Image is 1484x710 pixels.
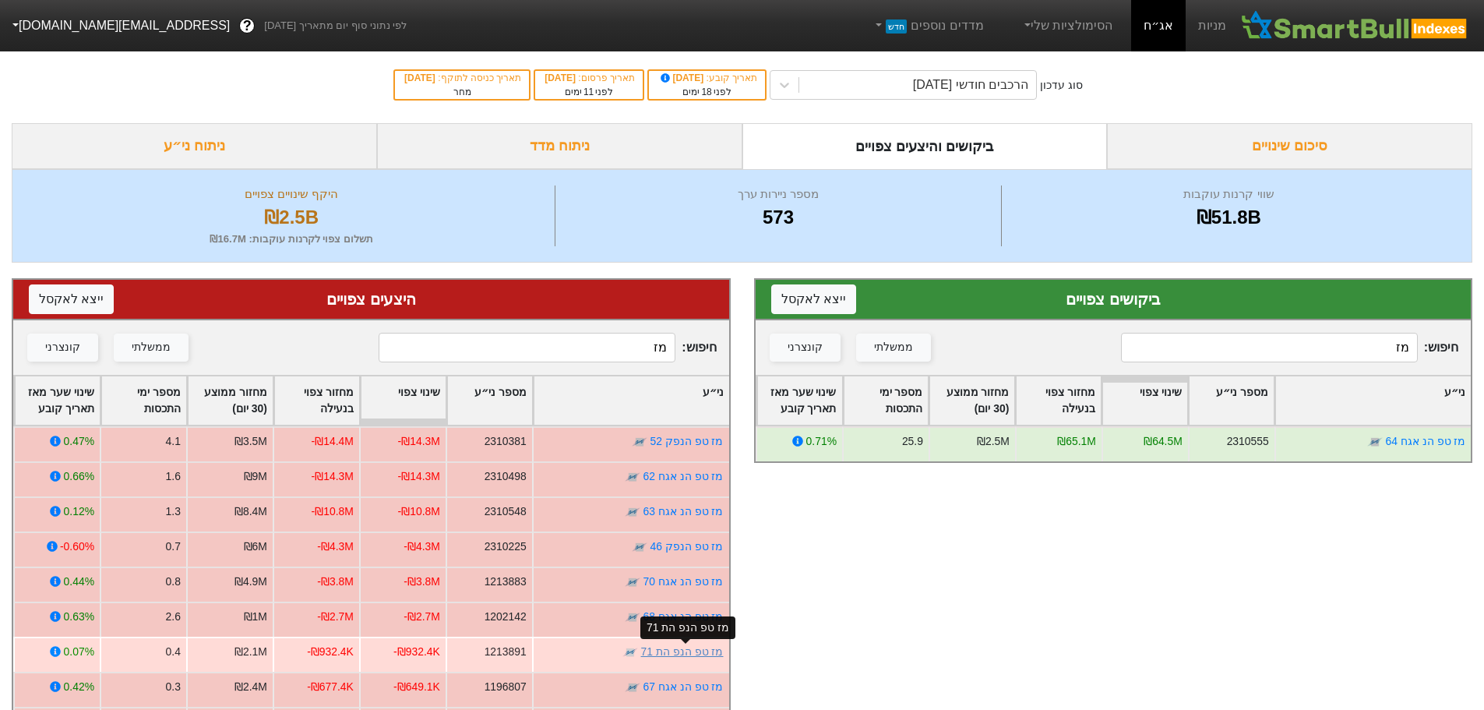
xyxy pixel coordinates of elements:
[132,339,171,356] div: ממשלתי
[45,339,80,356] div: קונצרני
[32,203,551,231] div: ₪2.5B
[64,433,94,450] div: 0.47%
[244,468,267,485] div: ₪9M
[234,503,267,520] div: ₪8.4M
[650,540,723,553] a: מז טפ הנפק 46
[32,231,551,247] div: תשלום צפוי לקרנות עוקבות : ₪16.7M
[929,376,1014,425] div: Toggle SortBy
[166,503,181,520] div: 1.3
[643,680,724,693] a: מז טפ הנ אגח 67
[64,679,94,695] div: 0.42%
[398,503,440,520] div: -₪10.8M
[625,680,640,695] img: tase link
[32,185,551,203] div: היקף שינויים צפויים
[244,539,267,555] div: ₪6M
[1006,203,1452,231] div: ₪51.8B
[317,574,354,590] div: -₪3.8M
[805,433,836,450] div: 0.71%
[1239,10,1472,41] img: SmartBull
[1385,435,1465,447] a: מז טפ הנ אגח 64
[398,468,440,485] div: -₪14.3M
[543,71,635,85] div: תאריך פרסום :
[15,376,100,425] div: Toggle SortBy
[404,609,440,625] div: -₪2.7M
[234,574,267,590] div: ₪4.9M
[485,433,527,450] div: 2310381
[307,679,354,695] div: -₪677.4K
[788,339,823,356] div: קונצרני
[485,644,527,660] div: 1213891
[453,87,471,97] span: מחר
[1040,77,1083,94] div: סוג עדכון
[771,288,1456,311] div: ביקושים צפויים
[1367,434,1383,450] img: tase link
[641,645,724,658] a: מז טפ הנפ הת 71
[485,679,527,695] div: 1196807
[643,575,724,588] a: מז טפ הנ אגח 70
[312,468,354,485] div: -₪14.3M
[658,72,707,83] span: [DATE]
[60,539,94,555] div: -0.60%
[1275,376,1471,425] div: Toggle SortBy
[29,288,714,311] div: היצעים צפויים
[1226,433,1268,450] div: 2310555
[64,644,94,660] div: 0.07%
[312,503,354,520] div: -₪10.8M
[1016,376,1101,425] div: Toggle SortBy
[485,539,527,555] div: 2310225
[632,539,647,555] img: tase link
[976,433,1009,450] div: ₪2.5M
[361,376,446,425] div: Toggle SortBy
[234,644,267,660] div: ₪2.1M
[114,334,189,362] button: ממשלתי
[166,644,181,660] div: 0.4
[625,504,640,520] img: tase link
[234,679,267,695] div: ₪2.4M
[559,203,996,231] div: 573
[757,376,842,425] div: Toggle SortBy
[64,468,94,485] div: 0.66%
[1121,333,1458,362] span: חיפוש :
[166,609,181,625] div: 2.6
[312,433,354,450] div: -₪14.4M
[657,85,757,99] div: לפני ימים
[166,433,181,450] div: 4.1
[559,185,996,203] div: מספר ניירות ערך
[404,539,440,555] div: -₪4.3M
[485,503,527,520] div: 2310548
[12,123,377,169] div: ניתוח ני״ע
[485,574,527,590] div: 1213883
[657,71,757,85] div: תאריך קובע :
[534,376,729,425] div: Toggle SortBy
[874,339,913,356] div: ממשלתי
[404,574,440,590] div: -₪3.8M
[1015,10,1119,41] a: הסימולציות שלי
[866,10,990,41] a: מדדים נוספיםחדש
[643,610,724,623] a: מז טפ הנ אגח 68
[844,376,929,425] div: Toggle SortBy
[771,284,856,314] button: ייצא לאקסל
[379,333,675,362] input: 447 רשומות...
[856,334,931,362] button: ממשלתי
[485,609,527,625] div: 1202142
[274,376,359,425] div: Toggle SortBy
[166,574,181,590] div: 0.8
[485,468,527,485] div: 2310498
[1006,185,1452,203] div: שווי קרנות עוקבות
[1144,433,1183,450] div: ₪64.5M
[913,76,1028,94] div: הרכבים חודשי [DATE]
[29,284,114,314] button: ייצא לאקסל
[650,435,723,447] a: מז טפ הנפק 52
[317,539,354,555] div: -₪4.3M
[1057,433,1096,450] div: ₪65.1M
[643,505,724,517] a: מז טפ הנ אגח 63
[244,609,267,625] div: ₪1M
[393,679,440,695] div: -₪649.1K
[264,18,407,34] span: לפי נתוני סוף יום מתאריך [DATE]
[625,469,640,485] img: tase link
[643,470,724,482] a: מז טפ הנ אגח 62
[701,87,711,97] span: 18
[101,376,186,425] div: Toggle SortBy
[403,71,521,85] div: תאריך כניסה לתוקף :
[543,85,635,99] div: לפני ימים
